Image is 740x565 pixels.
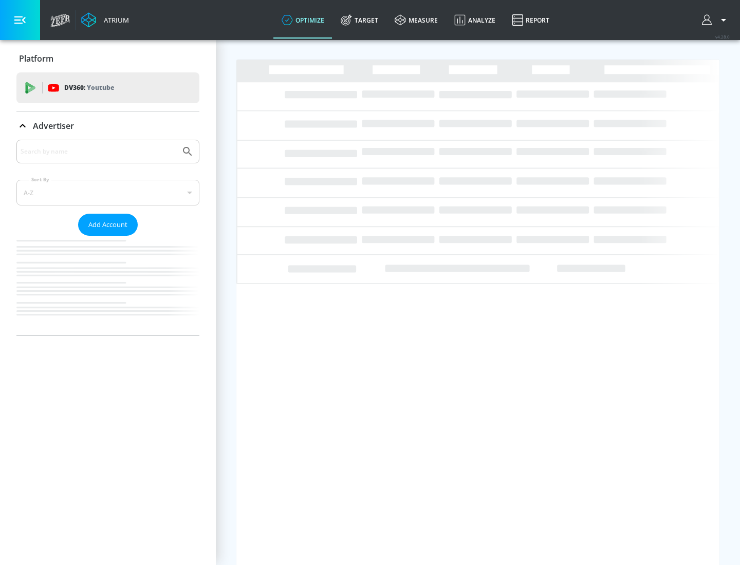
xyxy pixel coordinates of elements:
[386,2,446,39] a: measure
[29,176,51,183] label: Sort By
[81,12,129,28] a: Atrium
[273,2,332,39] a: optimize
[332,2,386,39] a: Target
[87,82,114,93] p: Youtube
[33,120,74,131] p: Advertiser
[78,214,138,236] button: Add Account
[88,219,127,231] span: Add Account
[504,2,558,39] a: Report
[446,2,504,39] a: Analyze
[715,34,730,40] span: v 4.28.0
[16,44,199,73] div: Platform
[16,111,199,140] div: Advertiser
[16,72,199,103] div: DV360: Youtube
[16,140,199,335] div: Advertiser
[16,236,199,335] nav: list of Advertiser
[19,53,53,64] p: Platform
[100,15,129,25] div: Atrium
[21,145,176,158] input: Search by name
[64,82,114,93] p: DV360:
[16,180,199,205] div: A-Z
